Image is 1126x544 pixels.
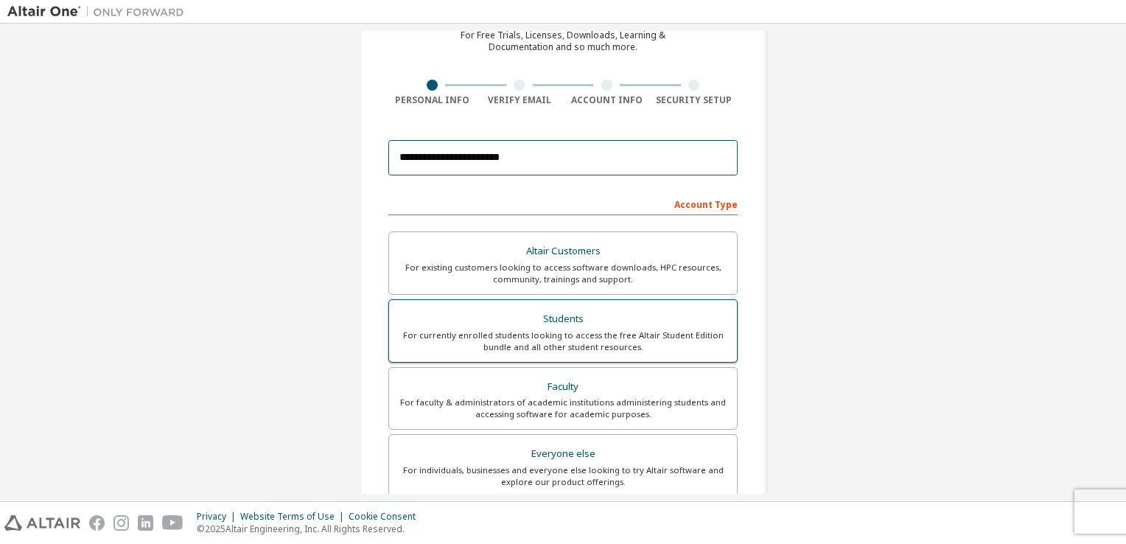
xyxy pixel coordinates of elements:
div: For faculty & administrators of academic institutions administering students and accessing softwa... [398,397,728,420]
div: Personal Info [388,94,476,106]
img: youtube.svg [162,515,183,531]
img: Altair One [7,4,192,19]
div: Cookie Consent [349,511,424,523]
p: © 2025 Altair Engineering, Inc. All Rights Reserved. [197,523,424,535]
img: instagram.svg [113,515,129,531]
div: Account Info [563,94,651,106]
div: Everyone else [398,444,728,464]
div: Website Terms of Use [240,511,349,523]
div: For individuals, businesses and everyone else looking to try Altair software and explore our prod... [398,464,728,488]
div: For Free Trials, Licenses, Downloads, Learning & Documentation and so much more. [461,29,665,53]
div: Privacy [197,511,240,523]
div: Faculty [398,377,728,397]
div: For currently enrolled students looking to access the free Altair Student Edition bundle and all ... [398,329,728,353]
div: Account Type [388,192,738,215]
div: For existing customers looking to access software downloads, HPC resources, community, trainings ... [398,262,728,285]
div: Verify Email [476,94,564,106]
img: facebook.svg [89,515,105,531]
div: Students [398,309,728,329]
div: Security Setup [651,94,738,106]
div: Altair Customers [398,241,728,262]
img: linkedin.svg [138,515,153,531]
img: altair_logo.svg [4,515,80,531]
